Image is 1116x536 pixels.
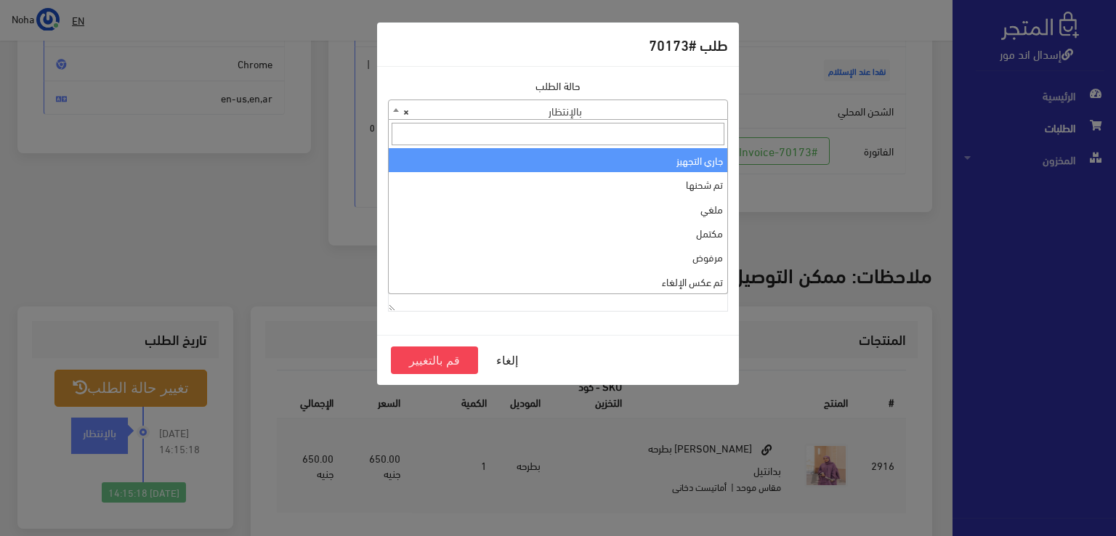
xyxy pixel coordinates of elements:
li: تم شحنها [389,172,727,196]
li: جاري التجهيز [389,148,727,172]
span: بالإنتظار [389,100,727,121]
span: × [403,100,409,121]
h5: طلب #70173 [649,33,728,55]
li: مرفوض [389,245,727,269]
button: قم بالتغيير [391,346,478,374]
button: إلغاء [478,346,536,374]
li: تم عكس الإلغاء [389,269,727,293]
label: حالة الطلب [535,78,581,94]
iframe: Drift Widget Chat Controller [17,436,73,492]
li: ملغي [389,197,727,221]
span: بالإنتظار [388,100,728,120]
li: مكتمل [389,221,727,245]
